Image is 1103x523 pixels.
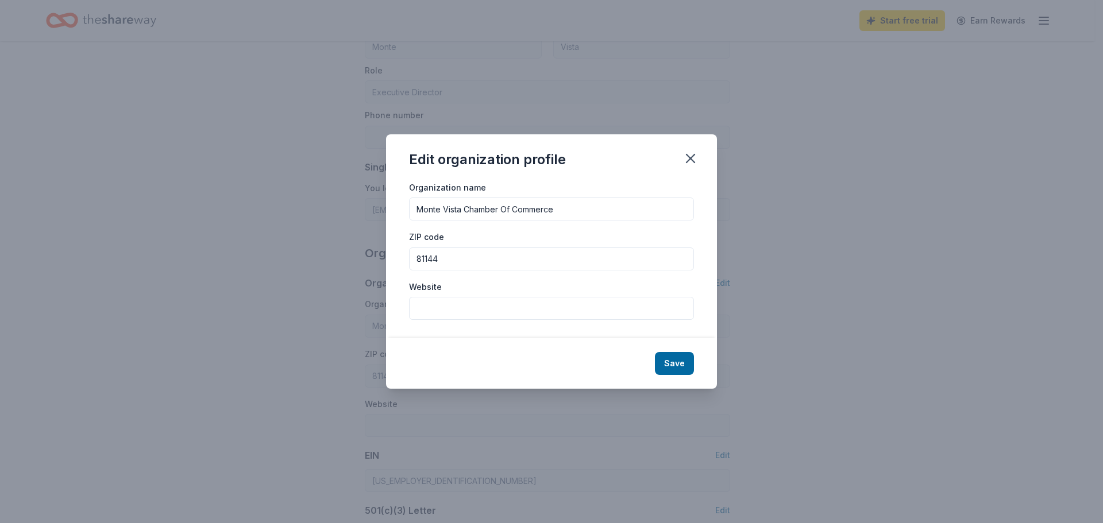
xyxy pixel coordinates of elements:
label: Organization name [409,182,486,193]
div: Edit organization profile [409,150,566,169]
input: 12345 (U.S. only) [409,247,694,270]
label: ZIP code [409,231,444,243]
label: Website [409,281,442,293]
button: Save [655,352,694,375]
